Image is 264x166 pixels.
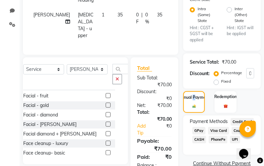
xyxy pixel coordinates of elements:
input: Search or Scan [113,64,128,74]
div: Service Total: [190,59,220,66]
div: ₹0 [155,153,176,161]
span: GPay [192,127,206,135]
span: Coupon [232,127,248,135]
span: CASH [192,136,206,143]
span: 1 [102,12,104,18]
div: ₹0 [132,95,176,102]
a: Add Tip [132,123,158,136]
div: ₹70.00 [152,102,177,109]
div: ₹70.00 [222,59,237,66]
label: Manual Payment [178,94,210,100]
span: Total [137,65,152,72]
div: ₹0 [158,123,176,136]
div: Total: [132,109,176,116]
small: Hint : CGST + SGST will be applied [190,25,217,43]
div: Payable: [132,137,176,145]
div: Discount: [132,88,176,95]
label: Inter (Other) State [235,6,249,24]
div: Paid: [132,153,155,161]
div: Facial - [PERSON_NAME] [23,121,77,128]
div: Discount: [190,70,210,77]
label: Fixed [221,78,231,84]
label: Redemption [214,94,237,100]
div: Facial - diamond [23,112,58,118]
div: Net: [132,102,152,109]
div: ₹70.00 [132,145,176,153]
span: UPI [230,136,240,143]
span: Payment Methods [190,118,228,125]
label: Intra (Same) State [198,6,212,24]
span: 0 F [136,11,139,25]
span: 35 [157,12,162,18]
span: [PERSON_NAME] [33,12,70,18]
div: ₹70.00 [132,116,176,123]
div: Face cleanup- basic [23,150,65,156]
div: Facial - gold [23,102,49,109]
iframe: chat widget [237,140,257,159]
div: ₹70.00 [132,81,176,88]
span: [MEDICAL_DATA] - upper [78,12,94,38]
span: 35 [117,12,123,18]
span: PhonePe [209,136,227,143]
span: | [141,11,143,25]
label: Percentage [221,70,242,76]
div: Face cleanup - luxury [23,140,68,147]
span: Visa Card [208,127,229,135]
div: Facial - fruit [23,93,48,99]
img: _gift.svg [222,104,229,109]
img: _cash.svg [191,104,197,108]
small: Hint : IGST will be applied [227,25,254,37]
span: Credit Card [231,118,254,126]
span: 0 % [145,11,149,25]
div: Sub Total: [132,74,176,81]
div: Facial diamond + [PERSON_NAME] [23,131,97,137]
